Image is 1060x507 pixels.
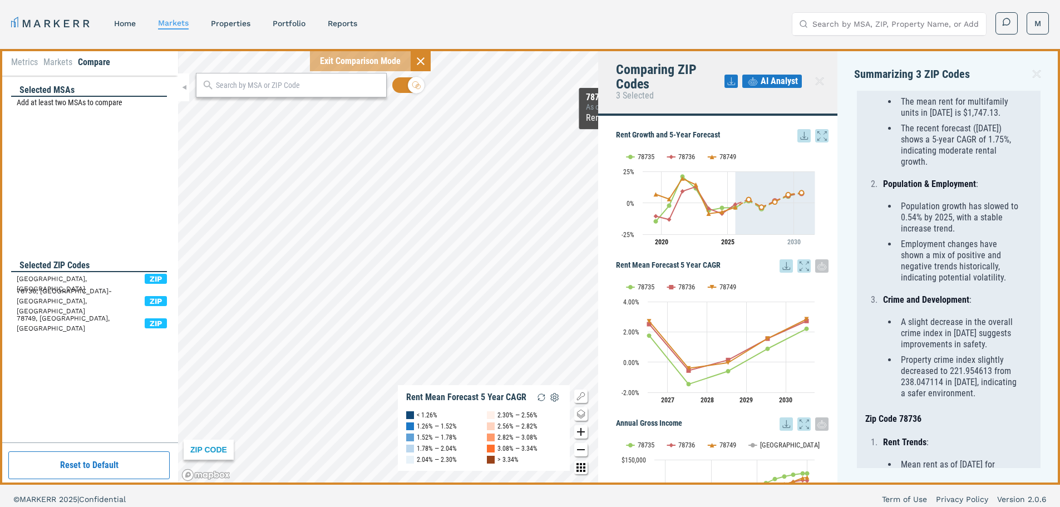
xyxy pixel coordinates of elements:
text: 0% [627,200,634,208]
div: Exit Comparison Mode [310,55,411,68]
text: 78749 [719,283,736,291]
svg: Interactive chart [616,273,820,412]
text: 2027 [661,396,674,404]
path: Friday, 29 Jul, 19:00, 14.5. 78749. [694,183,698,187]
text: 2029 [739,396,753,404]
tspan: 2020 [655,238,668,246]
h4: Zip Code 78736 [865,412,1018,426]
path: Thursday, 14 Dec, 18:00, 109,948.25. 78749. [791,480,796,484]
path: Saturday, 14 Jul, 19:00, 1.56. 78749. [766,336,770,341]
text: 0.00% [623,359,639,367]
path: Thursday, 29 Jul, 19:00, 9.16. 78736. [681,189,685,194]
div: Rent Growth and 5-Year Forecast. Highcharts interactive chart. [616,142,829,254]
div: 1.78% — 2.04% [417,443,457,454]
span: © [13,495,19,504]
path: Friday, 14 Jul, 19:00, -0.04. 78749. [726,361,731,365]
text: 78735 [638,283,654,291]
div: 2.04% — 2.30% [417,454,457,465]
li: Markets [43,56,72,69]
text: 2.00% [623,328,639,336]
div: 1.52% — 1.78% [417,432,457,443]
p: : [883,294,1018,306]
div: > 3.34% [497,454,519,465]
input: Search by MSA, ZIP, Property Name, or Address [812,13,979,35]
path: Sunday, 29 Jul, 19:00, 6.52. 78749. [786,193,791,197]
a: properties [211,19,250,28]
path: Monday, 29 Jul, 19:00, -14.69. 78735. [654,219,658,224]
div: 1.26% — 1.52% [417,421,457,432]
path: Saturday, 14 Dec, 18:00, 116,547.79. 78749. [801,476,805,480]
div: 3.08% — 3.34% [497,443,538,454]
path: Tuesday, 29 Jul, 19:00, -3.59. 78749. [733,205,738,210]
div: 2.30% — 2.56% [497,410,538,421]
path: Wednesday, 14 Jul, 19:00, -1.46. 78735. [687,382,691,386]
strong: Rent Trends [883,437,926,447]
li: The mean rent for multifamily units in [DATE] is $1,747.13. [898,96,1018,119]
text: 78749 [719,441,736,449]
text: 25% [623,168,634,176]
path: Tuesday, 14 Dec, 18:00, 114,857.9. 78735. [773,477,777,481]
span: ZIP [145,318,167,328]
text: 78735 [638,441,654,449]
text: 78736 [678,283,695,291]
strong: Crime and Development [883,294,969,305]
img: Settings [548,391,561,404]
div: Map Tooltip Content [586,92,731,125]
text: [GEOGRAPHIC_DATA] [760,441,820,449]
path: Thursday, 29 Jul, 19:00, 19.33. 78749. [681,176,685,181]
p: Add at least two MSAs to compare [17,97,167,109]
path: Saturday, 29 Jul, 19:00, 0.7. 78749. [773,200,777,204]
a: Term of Use [882,494,927,505]
div: Rent Mean Forecast 5 Year CAGR : [586,111,731,125]
path: Wednesday, 29 Jul, 19:00, 2.7. 78749. [747,197,751,201]
button: Zoom in map button [574,425,588,439]
path: Wednesday, 14 Dec, 18:00, 119,408.61. 78735. [782,474,787,479]
span: 78736, [GEOGRAPHIC_DATA]-[GEOGRAPHIC_DATA], [GEOGRAPHIC_DATA] [17,286,145,316]
a: Portfolio [273,19,305,28]
h4: Comparing ZIP Codes [616,62,724,91]
path: Monday, 14 Dec, 18:00, 107,324.37. 78735. [764,481,768,485]
a: Privacy Policy [936,494,988,505]
text: 2030 [779,396,792,404]
span: Confidential [79,495,126,504]
path: Friday, 14 Jul, 19:00, -0.6. 78735. [726,369,731,373]
path: Monday, 29 Jul, 19:00, 6.76. 78749. [654,192,658,196]
path: Sunday, 14 Jul, 19:00, 2.84. 78749. [805,317,809,322]
path: Saturday, 14 Jun, 19:00, 117,694.96. 78749. [805,475,810,480]
button: AI Analyst [742,75,802,88]
path: Tuesday, 14 Jul, 19:00, 2.51. 78736. [647,322,652,326]
span: MARKERR [19,495,59,504]
canvas: Map [178,49,598,485]
span: 78749, [GEOGRAPHIC_DATA], [GEOGRAPHIC_DATA] [17,313,145,333]
path: Wednesday, 29 Jul, 19:00, 2.98. 78749. [667,197,672,201]
span: M [1034,18,1041,29]
li: Compare [78,56,110,69]
span: 78735, [GEOGRAPHIC_DATA]-[GEOGRAPHIC_DATA], [GEOGRAPHIC_DATA] [17,264,145,294]
text: -25% [622,231,634,239]
h5: 3 Selected [616,91,724,100]
div: ZIP CODE [184,440,234,460]
div: Rent Mean Forecast 5 Year CAGR [406,392,526,403]
path: Monday, 29 Jul, 19:00, -10.59. 78736. [654,214,658,218]
li: Population growth has slowed to 0.54% by 2025, with a stable increase trend. [898,201,1018,234]
a: Mapbox logo [181,469,230,481]
button: Reset to Default [8,451,170,479]
a: home [114,19,136,28]
path: Monday, 29 Jul, 19:00, -7.18. 78749. [720,210,724,214]
div: Selected ZIP Codes [11,259,167,272]
a: MARKERR [11,16,92,31]
button: Zoom out map button [574,443,588,456]
text: 78735 [638,152,654,161]
text: 78736 [678,441,695,449]
div: Selected MSAs [11,84,167,97]
li: A slight decrease in the overall crime index in [DATE] suggests improvements in safety. [898,317,1018,350]
li: Employment changes have shown a mix of positive and negative trends historically, indicating pote... [898,239,1018,283]
path: Sunday, 14 Jul, 19:00, 2.21. 78735. [805,327,809,331]
svg: Interactive chart [616,142,820,254]
path: Wednesday, 29 Jul, 19:00, -13.31. 78736. [667,218,672,222]
img: Reload Legend [535,391,548,404]
li: Property crime index slightly decreased to 221.954613 from 238.047114 in [DATE], indicating a saf... [898,355,1018,399]
strong: Population & Employment [883,179,976,189]
h5: Rent Mean Forecast 5 Year CAGR [616,259,829,273]
a: markets [158,18,189,27]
